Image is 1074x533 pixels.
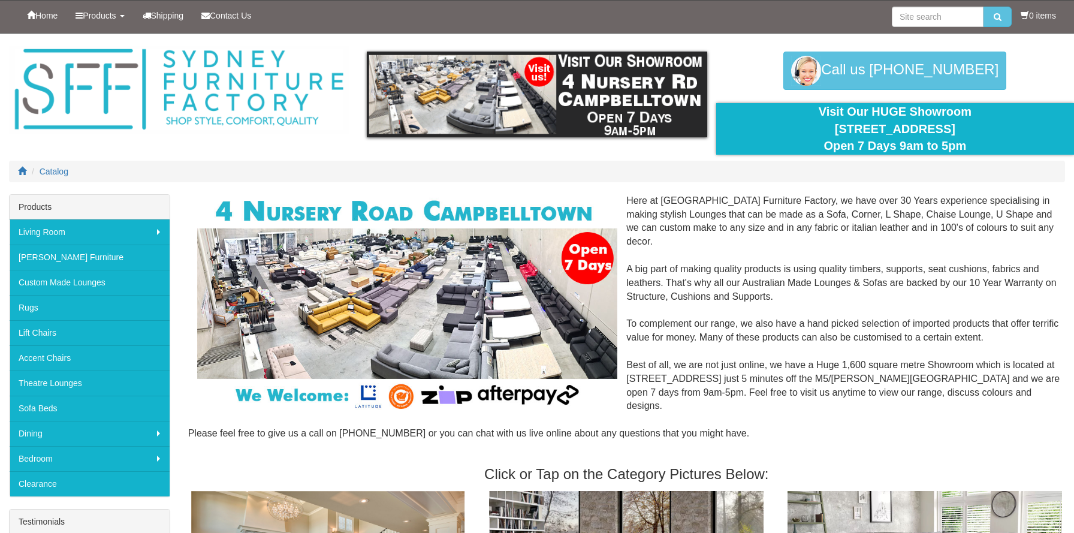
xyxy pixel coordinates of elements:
[10,295,170,320] a: Rugs
[40,167,68,176] a: Catalog
[10,245,170,270] a: [PERSON_NAME] Furniture
[1021,10,1056,22] li: 0 items
[367,52,707,137] img: showroom.gif
[188,194,1065,454] div: Here at [GEOGRAPHIC_DATA] Furniture Factory, we have over 30 Years experience specialising in mak...
[10,195,170,219] div: Products
[18,1,67,31] a: Home
[10,396,170,421] a: Sofa Beds
[9,46,349,134] img: Sydney Furniture Factory
[83,11,116,20] span: Products
[134,1,193,31] a: Shipping
[10,421,170,446] a: Dining
[192,1,260,31] a: Contact Us
[188,466,1065,482] h3: Click or Tap on the Category Pictures Below:
[725,103,1065,155] div: Visit Our HUGE Showroom [STREET_ADDRESS] Open 7 Days 9am to 5pm
[210,11,251,20] span: Contact Us
[892,7,984,27] input: Site search
[10,345,170,371] a: Accent Chairs
[10,219,170,245] a: Living Room
[10,371,170,396] a: Theatre Lounges
[67,1,133,31] a: Products
[35,11,58,20] span: Home
[10,270,170,295] a: Custom Made Lounges
[151,11,184,20] span: Shipping
[197,194,618,413] img: Corner Modular Lounges
[10,320,170,345] a: Lift Chairs
[10,446,170,471] a: Bedroom
[10,471,170,496] a: Clearance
